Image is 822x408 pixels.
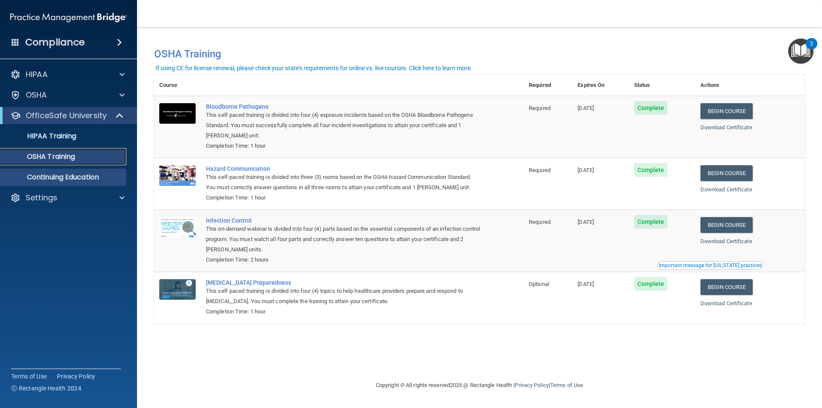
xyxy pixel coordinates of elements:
p: OSHA [26,90,47,100]
span: Complete [634,163,668,177]
th: Course [154,75,201,96]
div: 2 [810,44,813,55]
span: Complete [634,215,668,229]
span: [DATE] [578,105,594,111]
div: This self-paced training is divided into four (4) exposure incidents based on the OSHA Bloodborne... [206,110,481,141]
img: PMB logo [10,9,127,26]
a: Download Certificate [700,238,752,244]
a: Download Certificate [700,300,752,307]
p: HIPAA Training [6,132,76,140]
a: Privacy Policy [515,382,548,388]
a: Terms of Use [550,382,583,388]
th: Expires On [572,75,628,96]
span: Required [529,105,551,111]
th: Required [524,75,572,96]
a: Download Certificate [700,124,752,131]
div: Important message for [US_STATE] practices [659,263,762,268]
button: Open Resource Center, 2 new notifications [788,39,813,64]
th: Status [629,75,695,96]
div: Copyright © All rights reserved 2025 @ Rectangle Health | | [323,372,636,399]
span: [DATE] [578,281,594,287]
span: Ⓒ Rectangle Health 2024 [11,384,81,393]
a: Infection Control [206,217,481,224]
a: OSHA [10,90,125,100]
a: Begin Course [700,165,753,181]
a: OfficeSafe University [10,110,124,121]
div: Completion Time: 1 hour [206,193,481,203]
h4: Compliance [25,36,85,48]
a: Begin Course [700,217,753,233]
a: Download Certificate [700,186,752,193]
p: HIPAA [26,69,48,80]
span: [DATE] [578,167,594,173]
button: Read this if you are a dental practitioner in the state of CA [658,261,763,270]
span: Required [529,219,551,225]
div: This self-paced training is divided into four (4) topics to help healthcare providers prepare and... [206,286,481,307]
a: HIPAA [10,69,125,80]
div: If using CE for license renewal, please check your state's requirements for online vs. live cours... [155,65,472,71]
p: Settings [26,193,57,203]
a: [MEDICAL_DATA] Preparedness [206,279,481,286]
span: Complete [634,277,668,291]
a: Terms of Use [11,372,47,381]
a: Privacy Policy [57,372,95,381]
th: Actions [695,75,805,96]
div: Completion Time: 1 hour [206,141,481,151]
span: Complete [634,101,668,115]
button: If using CE for license renewal, please check your state's requirements for online vs. live cours... [154,64,474,72]
p: OfficeSafe University [26,110,107,121]
a: Bloodborne Pathogens [206,103,481,110]
p: Continuing Education [6,173,122,182]
p: OSHA Training [6,152,75,161]
a: Settings [10,193,125,203]
iframe: Drift Widget Chat Controller [674,347,812,381]
span: Required [529,167,551,173]
div: Completion Time: 1 hour [206,307,481,317]
span: Optional [529,281,549,287]
div: This self-paced training is divided into three (3) rooms based on the OSHA Hazard Communication S... [206,172,481,193]
div: This on-demand webinar is divided into four (4) parts based on the essential components of an inf... [206,224,481,255]
a: Begin Course [700,279,753,295]
h4: OSHA Training [154,48,805,60]
div: Completion Time: 2 hours [206,255,481,265]
a: Hazard Communication [206,165,481,172]
a: Begin Course [700,103,753,119]
span: [DATE] [578,219,594,225]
